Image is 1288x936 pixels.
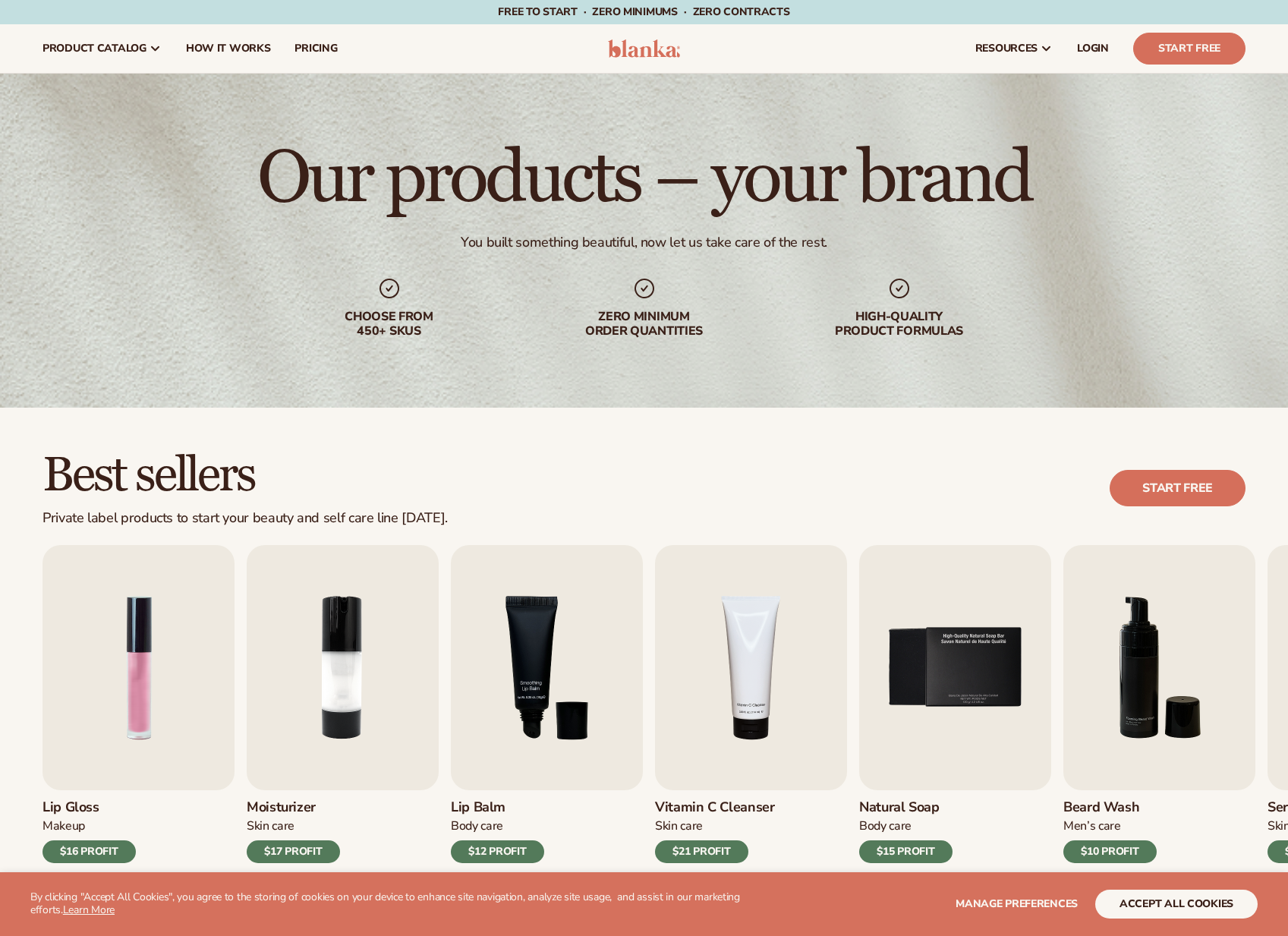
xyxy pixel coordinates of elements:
div: $15 PROFIT [859,840,953,863]
span: LOGIN [1077,43,1109,55]
a: Start free [1110,470,1245,506]
a: 5 / 9 [859,545,1051,863]
span: Free to start · ZERO minimums · ZERO contracts [498,5,789,19]
button: accept all cookies [1095,890,1258,919]
a: product catalog [30,24,174,73]
a: resources [963,24,1065,73]
h3: Moisturizer [247,799,340,816]
span: product catalog [43,43,146,55]
a: 4 / 9 [655,545,847,863]
div: $16 PROFIT [43,840,136,863]
h3: Lip Gloss [43,799,136,816]
span: resources [975,43,1038,55]
h3: Vitamin C Cleanser [655,799,775,816]
div: $17 PROFIT [247,840,340,863]
div: Skin Care [247,818,340,834]
div: Skin Care [655,818,775,834]
h3: Natural Soap [859,799,953,816]
div: High-quality product formulas [802,310,997,339]
div: Body Care [859,818,953,834]
a: 3 / 9 [451,545,643,863]
div: Body Care [451,818,544,834]
div: $21 PROFIT [655,840,748,863]
a: Learn More [63,903,115,917]
p: By clicking "Accept All Cookies", you agree to the storing of cookies on your device to enhance s... [30,891,756,917]
span: pricing [294,43,337,55]
div: $12 PROFIT [451,840,544,863]
a: Start Free [1133,33,1245,65]
div: $10 PROFIT [1063,840,1157,863]
img: logo [608,39,680,58]
span: How It Works [186,43,271,55]
a: 2 / 9 [247,545,439,863]
div: Makeup [43,818,136,834]
div: Choose from 450+ Skus [292,310,487,339]
div: You built something beautiful, now let us take care of the rest. [461,234,827,251]
button: Manage preferences [956,890,1078,919]
h2: Best sellers [43,450,448,501]
a: How It Works [174,24,283,73]
h1: Our products – your brand [257,143,1031,216]
h3: Lip Balm [451,799,544,816]
a: LOGIN [1065,24,1121,73]
span: Manage preferences [956,897,1078,911]
div: Private label products to start your beauty and self care line [DATE]. [43,510,448,527]
div: Men’s Care [1063,818,1157,834]
h3: Beard Wash [1063,799,1157,816]
a: 1 / 9 [43,545,235,863]
div: Zero minimum order quantities [547,310,742,339]
a: pricing [282,24,349,73]
a: 6 / 9 [1063,545,1255,863]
